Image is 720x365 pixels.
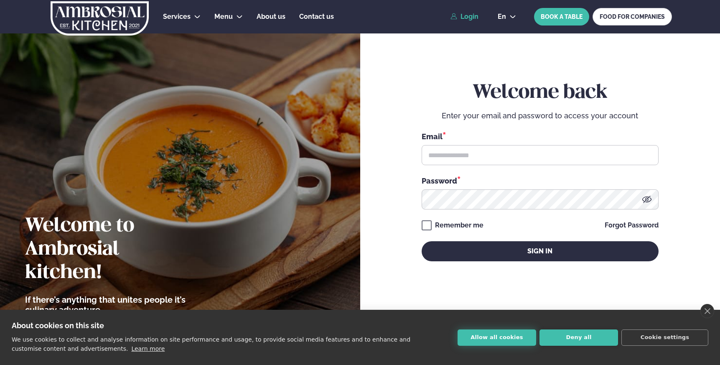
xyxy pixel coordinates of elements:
p: If there’s anything that unites people it’s culinary adventure. [25,295,198,315]
a: FOOD FOR COMPANIES [593,8,672,26]
a: Login [450,13,478,20]
a: Services [163,12,191,22]
strong: About cookies on this site [12,321,104,330]
button: Sign in [422,241,659,261]
button: Allow all cookies [458,329,536,346]
a: Forgot Password [605,222,659,229]
span: Contact us [299,13,334,20]
a: Contact us [299,12,334,22]
span: en [498,13,506,20]
img: logo [50,1,150,36]
button: BOOK A TABLE [534,8,589,26]
div: Email [422,131,659,142]
h2: Welcome to Ambrosial kitchen! [25,214,198,285]
span: About us [257,13,285,20]
a: About us [257,12,285,22]
h2: Welcome back [422,81,659,105]
span: Menu [214,13,233,20]
p: Enter your email and password to access your account [422,111,659,121]
p: We use cookies to collect and analyse information on site performance and usage, to provide socia... [12,336,410,352]
a: close [700,304,714,318]
span: Services [163,13,191,20]
button: Cookie settings [621,329,708,346]
a: Menu [214,12,233,22]
button: Deny all [539,329,618,346]
a: Learn more [131,345,165,352]
button: en [491,13,523,20]
div: Password [422,175,659,186]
